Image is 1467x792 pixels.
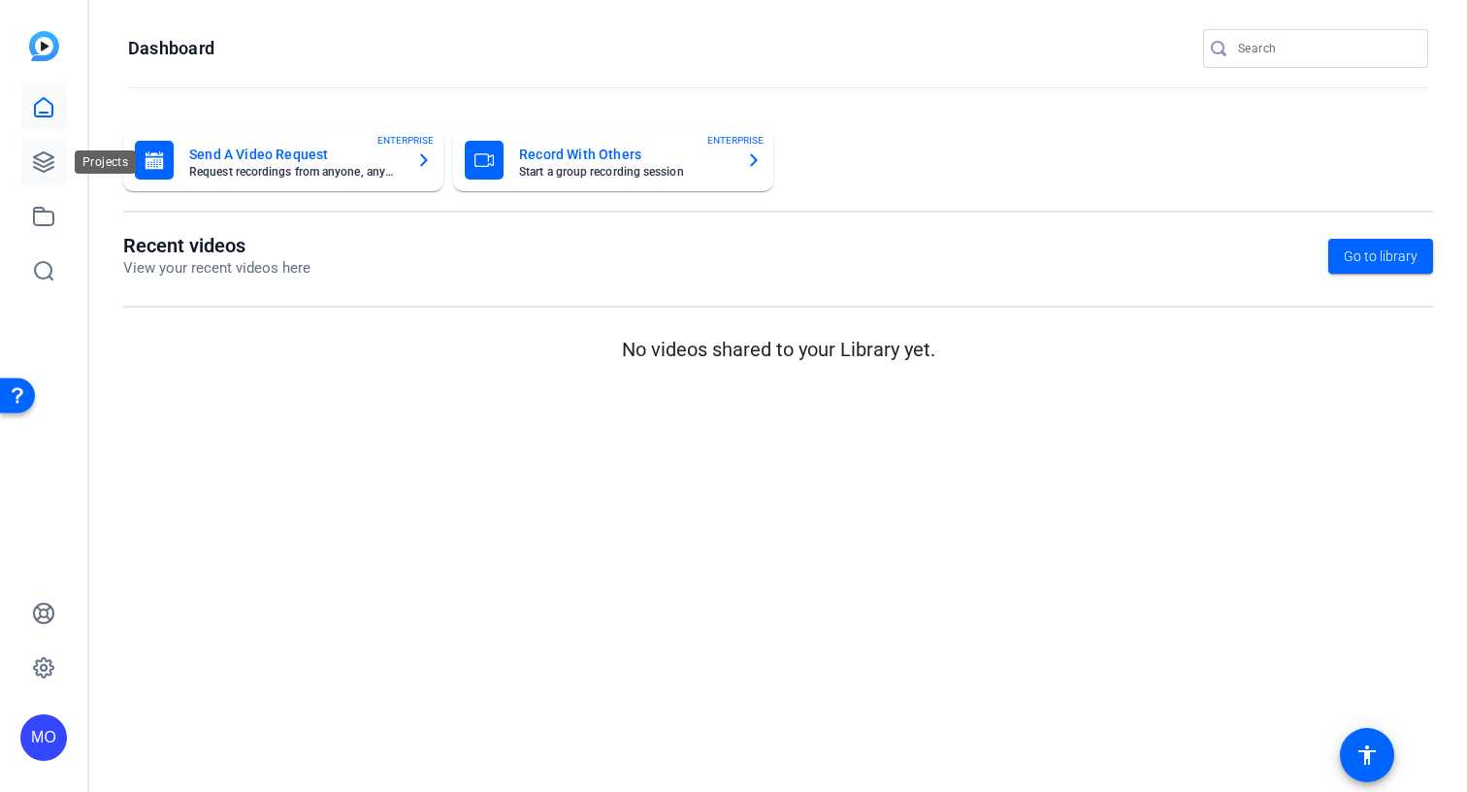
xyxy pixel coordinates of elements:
[20,714,67,761] div: MO
[123,234,310,257] h1: Recent videos
[377,133,434,148] span: ENTERPRISE
[1344,247,1418,267] span: Go to library
[29,31,59,61] img: blue-gradient.svg
[1355,743,1379,767] mat-icon: accessibility
[707,133,764,148] span: ENTERPRISE
[1238,37,1413,60] input: Search
[123,129,443,191] button: Send A Video RequestRequest recordings from anyone, anywhereENTERPRISE
[123,257,310,280] p: View your recent videos here
[75,150,136,174] div: Projects
[453,129,773,191] button: Record With OthersStart a group recording sessionENTERPRISE
[189,166,401,178] mat-card-subtitle: Request recordings from anyone, anywhere
[123,335,1433,364] p: No videos shared to your Library yet.
[1328,239,1433,274] a: Go to library
[189,143,401,166] mat-card-title: Send A Video Request
[128,37,214,60] h1: Dashboard
[519,166,731,178] mat-card-subtitle: Start a group recording session
[519,143,731,166] mat-card-title: Record With Others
